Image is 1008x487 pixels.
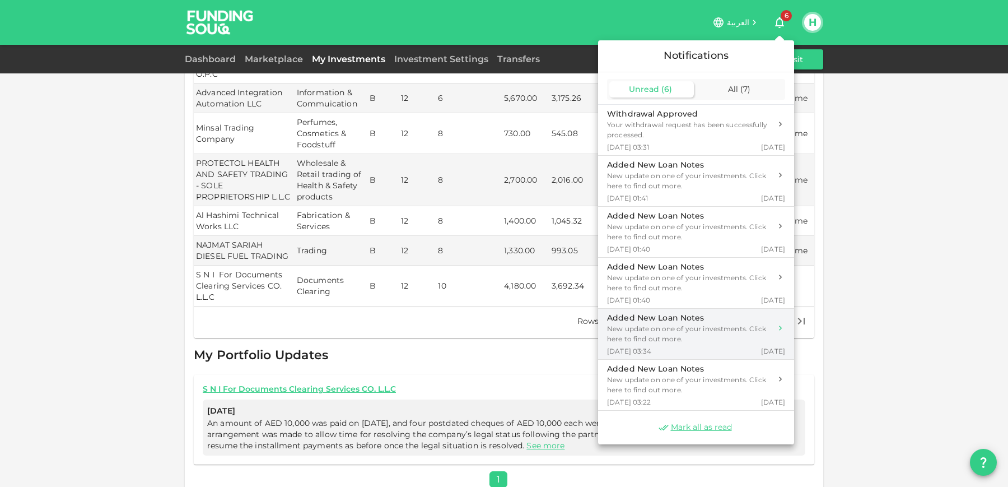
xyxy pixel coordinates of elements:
div: Your withdrawal request has been successfully processed. [607,120,771,140]
span: [DATE] [761,346,785,356]
div: Added New Loan Notes [607,312,771,324]
span: [DATE] [761,244,785,254]
div: New update on one of your investments. Click here to find out more. [607,375,771,395]
span: ( 6 ) [661,84,672,94]
span: [DATE] [761,397,785,407]
span: Unread [629,84,659,94]
div: Withdrawal Approved [607,108,771,120]
div: New update on one of your investments. Click here to find out more. [607,273,771,293]
div: Added New Loan Notes [607,261,771,273]
div: New update on one of your investments. Click here to find out more. [607,222,771,242]
span: [DATE] 01:40 [607,244,651,254]
span: Notifications [664,49,729,62]
span: [DATE] 01:40 [607,295,651,305]
span: [DATE] 01:41 [607,193,648,203]
span: [DATE] 03:31 [607,142,650,152]
div: Added New Loan Notes [607,363,771,375]
span: Mark all as read [671,422,732,433]
span: All [728,84,738,94]
span: [DATE] [761,142,785,152]
div: New update on one of your investments. Click here to find out more. [607,324,771,344]
div: Added New Loan Notes [607,159,771,171]
span: [DATE] 03:34 [607,346,652,356]
span: ( 7 ) [740,84,750,94]
span: [DATE] [761,295,785,305]
span: [DATE] [761,193,785,203]
div: New update on one of your investments. Click here to find out more. [607,171,771,191]
div: Added New Loan Notes [607,210,771,222]
span: [DATE] 03:22 [607,397,651,407]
